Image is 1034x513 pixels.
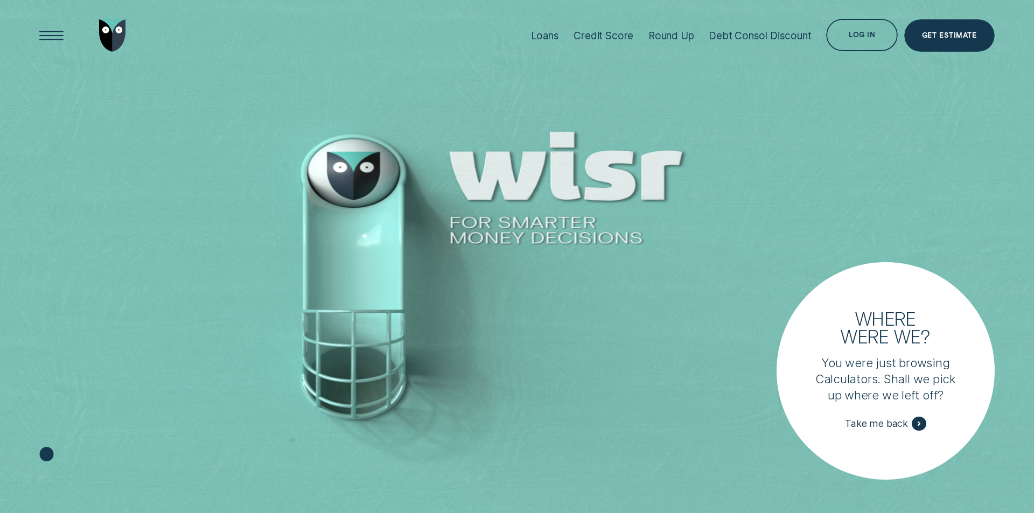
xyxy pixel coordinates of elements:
div: Debt Consol Discount [709,30,811,42]
button: Open Menu [36,19,68,52]
a: Get Estimate [904,19,995,52]
span: Take me back [845,418,908,430]
p: You were just browsing Calculators. Shall we pick up where we left off? [814,355,958,403]
div: Loans [531,30,559,42]
a: Where were we?You were just browsing Calculators. Shall we pick up where we left off?Take me back [777,262,994,480]
div: Credit Score [574,30,633,42]
h3: Where were we? [833,310,939,345]
img: Wisr [99,19,126,52]
div: Round Up [648,30,694,42]
button: Log in [826,19,898,51]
